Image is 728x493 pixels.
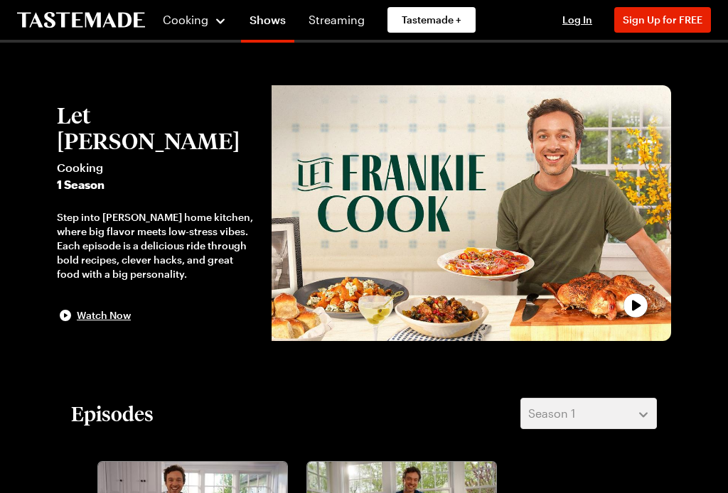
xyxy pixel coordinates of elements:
[272,85,671,341] img: Let Frankie Cook
[71,401,154,426] h2: Episodes
[272,85,671,341] button: play trailer
[562,13,592,26] span: Log In
[162,3,227,37] button: Cooking
[57,210,257,281] div: Step into [PERSON_NAME] home kitchen, where big flavor meets low-stress vibes. Each episode is a ...
[614,7,711,33] button: Sign Up for FREE
[623,13,702,26] span: Sign Up for FREE
[520,398,657,429] button: Season 1
[57,102,257,324] button: Let [PERSON_NAME]Cooking1 SeasonStep into [PERSON_NAME] home kitchen, where big flavor meets low-...
[387,7,476,33] a: Tastemade +
[57,176,257,193] span: 1 Season
[57,159,257,176] span: Cooking
[163,13,208,26] span: Cooking
[549,13,606,27] button: Log In
[241,3,294,43] a: Shows
[17,12,145,28] a: To Tastemade Home Page
[57,102,257,153] h2: Let [PERSON_NAME]
[528,405,575,422] span: Season 1
[402,13,461,27] span: Tastemade +
[77,308,131,323] span: Watch Now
